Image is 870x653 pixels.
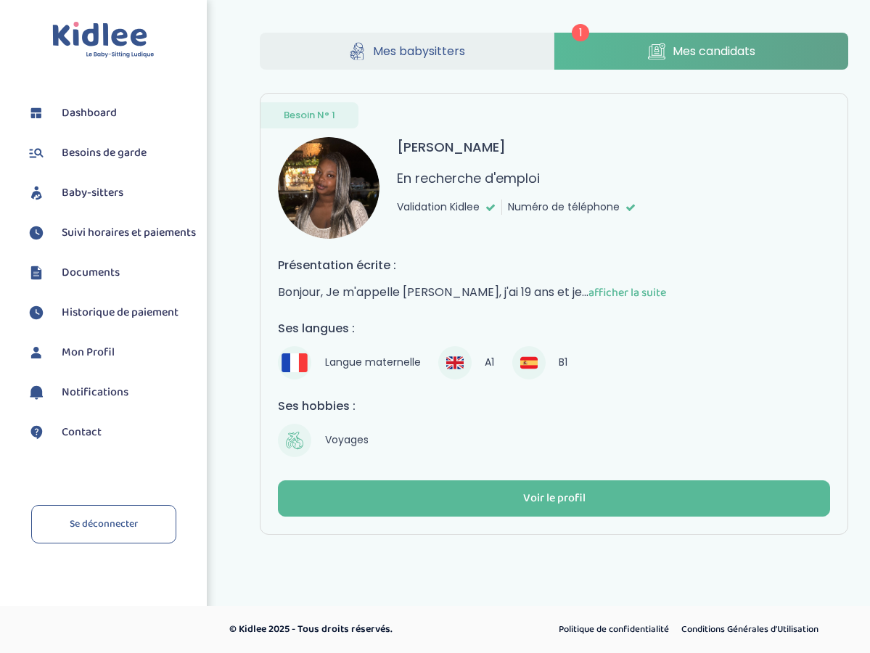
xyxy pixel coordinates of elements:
img: profil.svg [25,342,47,364]
img: notification.svg [25,382,47,403]
a: Besoins de garde [25,142,196,164]
a: Suivi horaires et paiements [25,222,196,244]
a: Baby-sitters [25,182,196,204]
h4: Présentation écrite : [278,256,830,274]
a: Mes babysitters [260,33,554,70]
button: Voir le profil [278,480,830,517]
span: Notifications [62,384,128,401]
img: avatar [278,137,379,239]
span: afficher la suite [588,284,666,302]
a: Politique de confidentialité [554,620,674,639]
span: Mes babysitters [373,42,465,60]
span: Historique de paiement [62,304,178,321]
a: Mon Profil [25,342,196,364]
span: Besoins de garde [62,144,147,162]
img: suivihoraire.svg [25,302,47,324]
span: Langue maternelle [319,353,427,373]
img: Anglais [446,354,464,371]
span: Suivi horaires et paiements [62,224,196,242]
div: Voir le profil [523,490,586,507]
img: suivihoraire.svg [25,222,47,244]
a: Se déconnecter [31,505,176,543]
p: En recherche d'emploi [397,168,540,188]
p: Bonjour, Je m'appelle [PERSON_NAME], j'ai 19 ans et je... [278,283,830,302]
a: Historique de paiement [25,302,196,324]
a: Besoin N° 1 avatar [PERSON_NAME] En recherche d'emploi Validation Kidlee Numéro de téléphone Prés... [260,93,848,535]
h4: Ses hobbies : [278,397,830,415]
a: Conditions Générales d’Utilisation [676,620,824,639]
span: Numéro de téléphone [508,200,620,215]
span: Documents [62,264,120,282]
span: Voyages [319,430,374,451]
span: Mes candidats [673,42,755,60]
h3: [PERSON_NAME] [397,137,506,157]
span: Baby-sitters [62,184,123,202]
a: Notifications [25,382,196,403]
h4: Ses langues : [278,319,830,337]
span: A1 [479,353,501,373]
span: Besoin N° 1 [284,108,335,123]
img: contact.svg [25,422,47,443]
a: Dashboard [25,102,196,124]
p: © Kidlee 2025 - Tous droits réservés. [229,622,497,637]
span: Validation Kidlee [397,200,480,215]
span: Dashboard [62,104,117,122]
img: Espagnol [520,354,538,371]
a: Contact [25,422,196,443]
a: Mes candidats [554,33,848,70]
img: dashboard.svg [25,102,47,124]
span: Contact [62,424,102,441]
a: Documents [25,262,196,284]
img: Français [282,353,308,371]
img: documents.svg [25,262,47,284]
img: logo.svg [52,22,155,59]
span: B1 [553,353,574,373]
span: 1 [572,24,589,41]
img: babysitters.svg [25,182,47,204]
span: Mon Profil [62,344,115,361]
img: besoin.svg [25,142,47,164]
